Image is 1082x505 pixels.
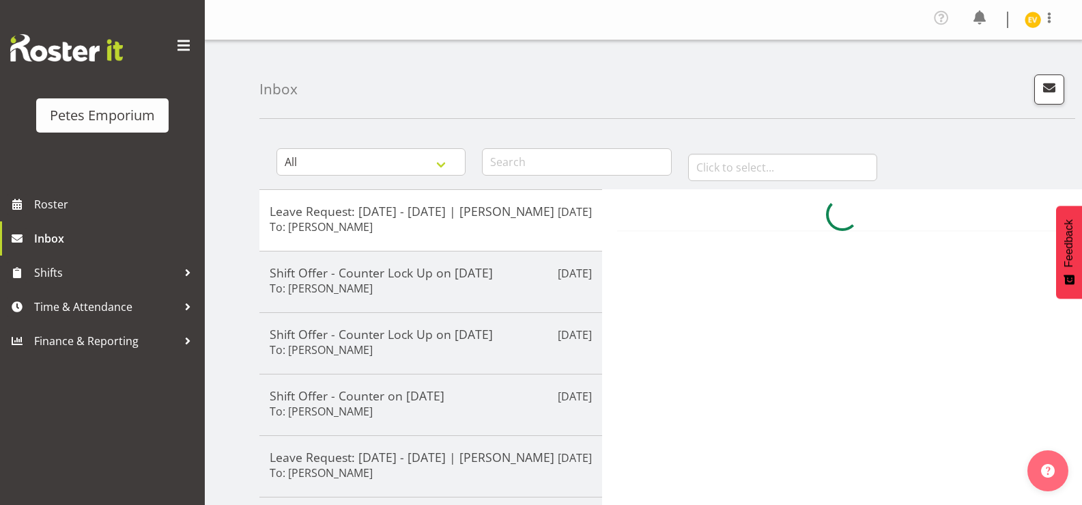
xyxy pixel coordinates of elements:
h6: To: [PERSON_NAME] [270,405,373,418]
img: help-xxl-2.png [1041,464,1055,478]
img: Rosterit website logo [10,34,123,62]
h5: Leave Request: [DATE] - [DATE] | [PERSON_NAME] [270,204,592,219]
h5: Shift Offer - Counter Lock Up on [DATE] [270,265,592,280]
button: Feedback - Show survey [1056,206,1082,299]
h6: To: [PERSON_NAME] [270,220,373,234]
span: Inbox [34,228,198,249]
h4: Inbox [259,81,298,97]
h6: To: [PERSON_NAME] [270,343,373,357]
span: Feedback [1063,219,1075,267]
p: [DATE] [558,265,592,282]
input: Search [482,148,671,176]
div: Petes Emporium [50,105,155,126]
span: Roster [34,194,198,215]
h5: Leave Request: [DATE] - [DATE] | [PERSON_NAME] [270,450,592,465]
h6: To: [PERSON_NAME] [270,466,373,480]
p: [DATE] [558,327,592,343]
p: [DATE] [558,450,592,466]
input: Click to select... [688,154,877,181]
span: Shifts [34,262,177,283]
span: Time & Attendance [34,297,177,317]
p: [DATE] [558,204,592,220]
span: Finance & Reporting [34,331,177,351]
p: [DATE] [558,388,592,405]
h5: Shift Offer - Counter on [DATE] [270,388,592,403]
h5: Shift Offer - Counter Lock Up on [DATE] [270,327,592,342]
h6: To: [PERSON_NAME] [270,282,373,295]
img: eva-vailini10223.jpg [1025,12,1041,28]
